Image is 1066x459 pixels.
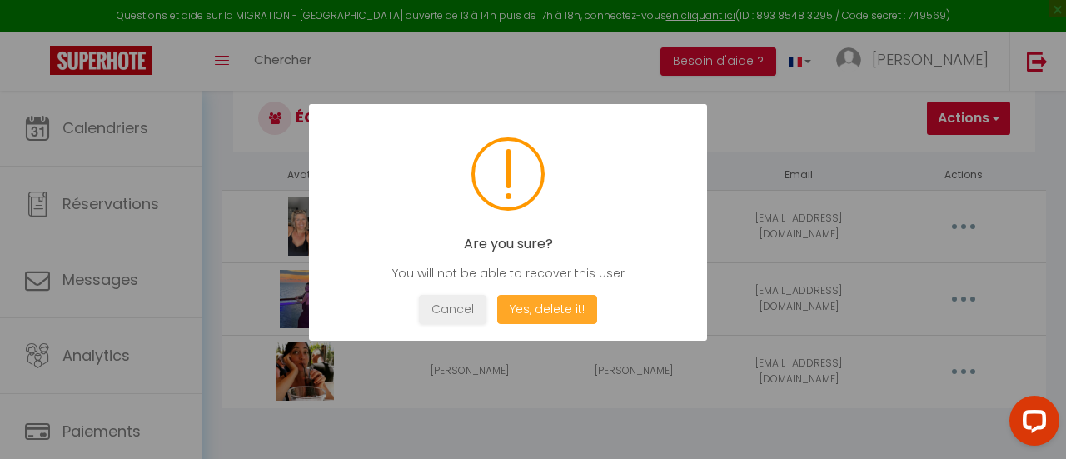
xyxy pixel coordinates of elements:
button: Yes, delete it! [497,295,597,324]
div: You will not be able to recover this user [334,264,682,282]
button: Cancel [419,295,486,324]
h2: Are you sure? [334,236,682,252]
iframe: LiveChat chat widget [996,389,1066,459]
